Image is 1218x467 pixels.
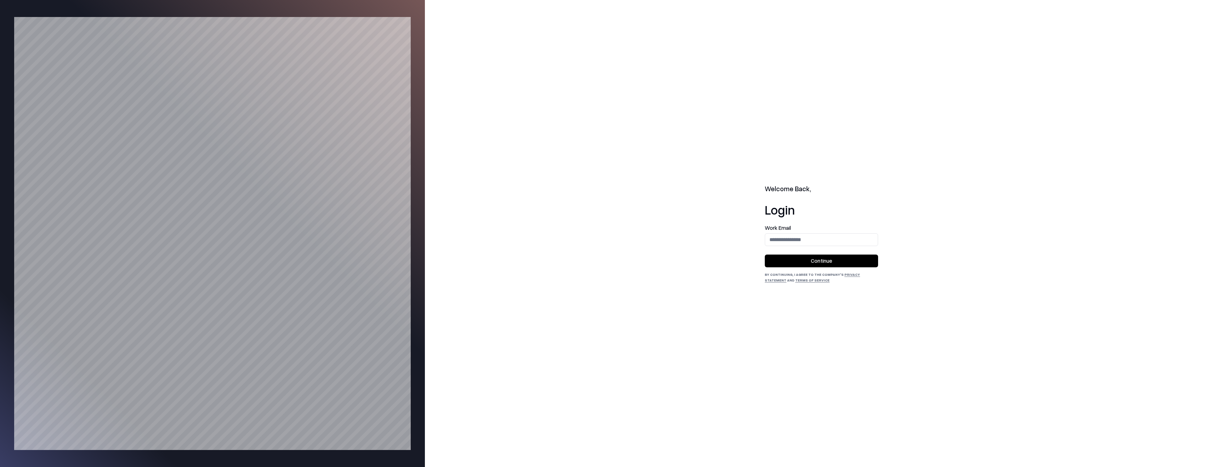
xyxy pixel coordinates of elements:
h2: Welcome Back, [765,184,878,194]
a: Privacy Statement [765,272,860,282]
label: Work Email [765,225,878,230]
h1: Login [765,203,878,217]
div: By continuing, I agree to the Company's and [765,272,878,283]
a: Terms of Service [795,278,830,282]
button: Continue [765,255,878,267]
